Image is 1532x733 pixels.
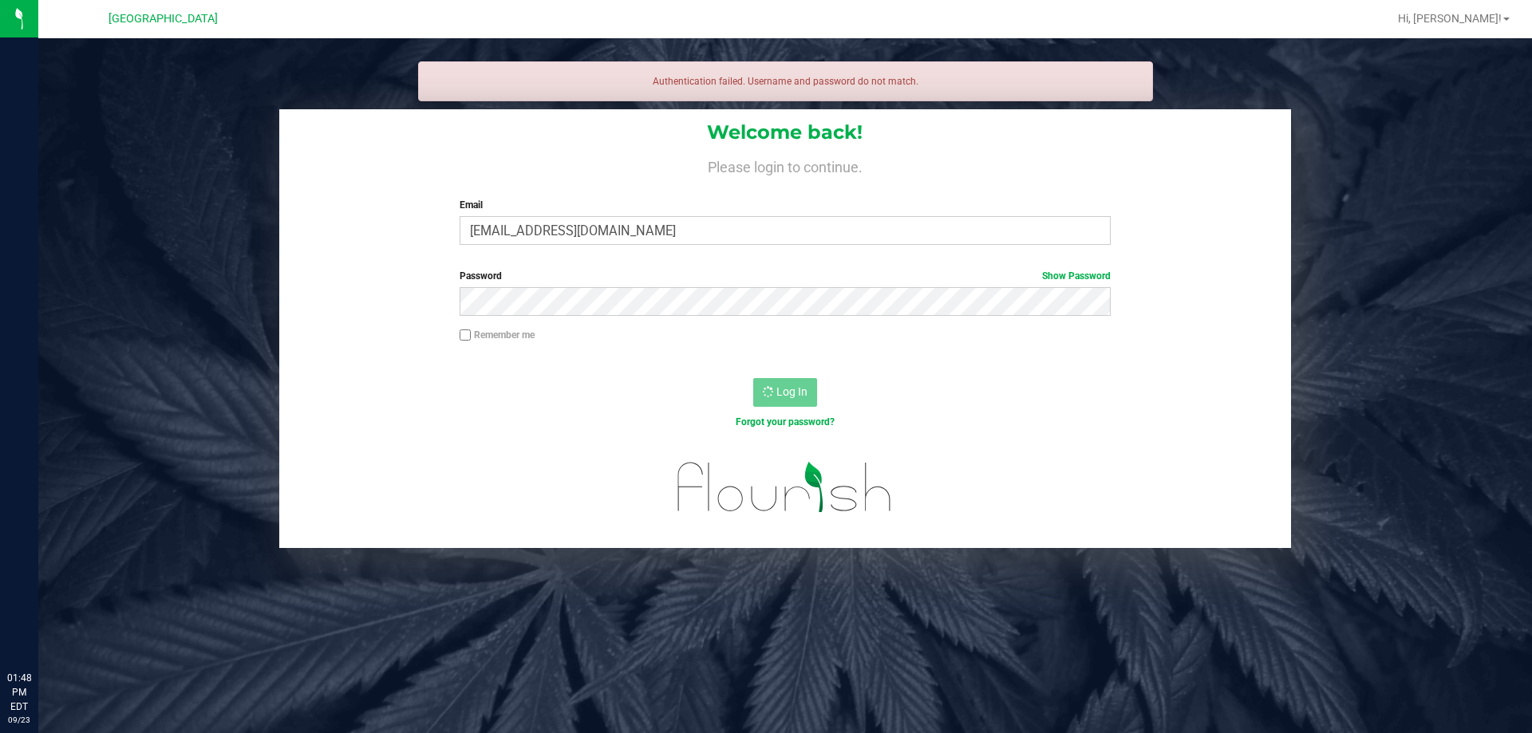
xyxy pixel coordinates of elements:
[7,671,31,714] p: 01:48 PM EDT
[753,378,817,407] button: Log In
[1398,12,1502,25] span: Hi, [PERSON_NAME]!
[460,198,1110,212] label: Email
[109,12,218,26] span: [GEOGRAPHIC_DATA]
[460,329,471,341] input: Remember me
[460,328,535,342] label: Remember me
[7,714,31,726] p: 09/23
[776,385,807,398] span: Log In
[418,61,1153,101] div: Authentication failed. Username and password do not match.
[658,447,911,528] img: flourish_logo.svg
[736,416,835,428] a: Forgot your password?
[279,156,1291,175] h4: Please login to continue.
[460,270,502,282] span: Password
[1042,270,1111,282] a: Show Password
[279,122,1291,143] h1: Welcome back!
